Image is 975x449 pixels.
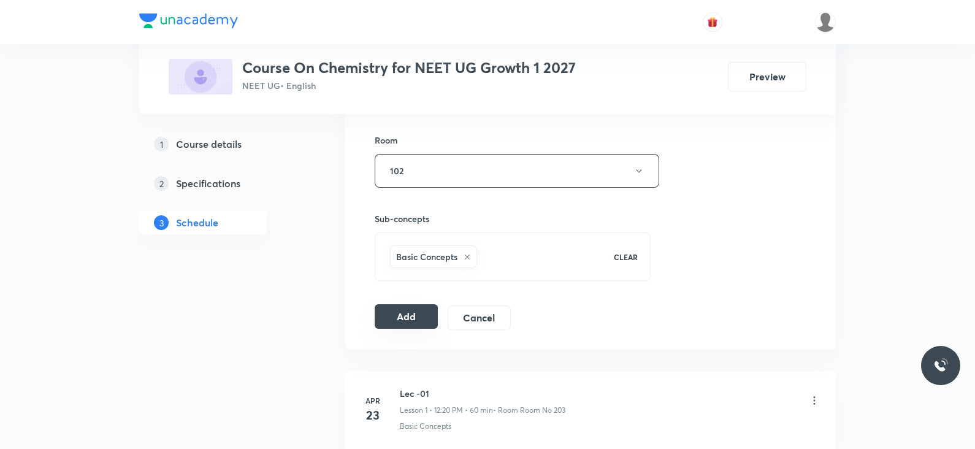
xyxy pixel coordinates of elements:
[154,215,169,230] p: 3
[396,250,457,263] h6: Basic Concepts
[139,132,306,156] a: 1Course details
[448,305,511,330] button: Cancel
[242,79,576,92] p: NEET UG • English
[139,13,238,28] img: Company Logo
[169,59,232,94] img: 1A248CFF-717A-42EF-A5CC-E182B05F1F08_plus.png
[242,59,576,77] h3: Course On Chemistry for NEET UG Growth 1 2027
[375,304,438,329] button: Add
[707,17,718,28] img: avatar
[933,358,948,373] img: ttu
[375,212,651,225] h6: Sub-concepts
[400,387,565,400] h6: Lec -01
[815,12,836,33] img: Saniya Tarannum
[139,13,238,31] a: Company Logo
[361,395,385,406] h6: Apr
[614,251,638,263] p: CLEAR
[176,137,242,152] h5: Course details
[154,137,169,152] p: 1
[176,215,218,230] h5: Schedule
[139,171,306,196] a: 2Specifications
[375,134,398,147] h6: Room
[493,405,565,416] p: • Room Room No 203
[400,405,493,416] p: Lesson 1 • 12:20 PM • 60 min
[361,406,385,424] h4: 23
[400,421,451,432] p: Basic Concepts
[176,176,240,191] h5: Specifications
[154,176,169,191] p: 2
[375,154,659,188] button: 102
[703,12,722,32] button: avatar
[728,62,806,91] button: Preview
